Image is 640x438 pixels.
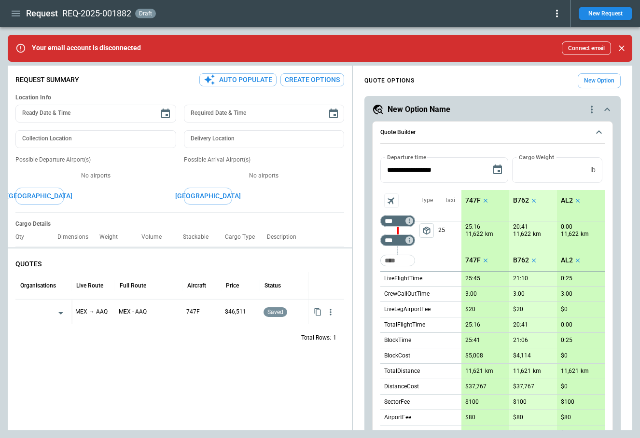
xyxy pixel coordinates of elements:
[422,226,431,235] span: package_2
[364,79,415,83] h4: QUOTE OPTIONS
[513,352,531,359] p: $4,114
[20,282,56,289] div: Organisations
[15,220,344,228] h6: Cargo Details
[225,233,263,241] p: Cargo Type
[384,383,419,391] p: DistanceCost
[15,188,64,205] button: [GEOGRAPHIC_DATA]
[561,306,568,313] p: $0
[265,309,285,315] span: saved
[533,367,541,375] p: km
[26,8,58,19] h1: Request
[465,429,479,437] p: $800
[615,41,628,55] button: Close
[372,104,613,115] button: New Option Namequote-option-actions
[264,282,281,289] div: Status
[184,156,345,164] p: Possible Arrival Airport(s)
[513,398,527,406] p: $100
[384,336,411,344] p: BlockTime
[562,41,611,55] button: Connect email
[380,122,605,144] button: Quote Builder
[581,230,589,238] p: km
[465,306,475,313] p: $20
[384,305,431,314] p: LiveLegAirportFee
[419,223,434,238] button: left aligned
[384,193,399,208] span: Aircraft selection
[561,383,568,390] p: $0
[76,282,103,289] div: Live Route
[380,255,415,266] div: Too short
[513,230,531,238] p: 11,622
[15,94,344,101] h6: Location Info
[384,321,425,329] p: TotalFlightTime
[438,221,461,240] p: 25
[561,290,572,298] p: 3:00
[15,156,176,164] p: Possible Departure Airport(s)
[561,352,568,359] p: $0
[513,337,528,344] p: 21:06
[561,230,579,238] p: 11,622
[15,76,79,84] p: Request Summary
[465,230,483,238] p: 11,622
[465,223,480,231] p: 25:16
[225,308,256,316] p: $46,511
[384,274,422,283] p: LiveFlightTime
[226,282,239,289] div: Price
[561,398,574,406] p: $100
[15,233,32,241] p: Qty
[141,233,169,241] p: Volume
[301,334,331,342] p: Total Rows:
[485,367,493,375] p: km
[32,44,141,52] p: Your email account is disconnected
[99,233,125,241] p: Weight
[380,234,415,246] div: Too short
[387,153,427,161] label: Departure time
[586,104,598,115] div: quote-option-actions
[561,223,572,231] p: 0:00
[488,160,507,179] button: Choose date, selected date is Oct 3, 2025
[420,196,433,205] p: Type
[578,73,621,88] button: New Option
[184,172,345,180] p: No airports
[75,308,111,316] p: MEX → AAQ
[561,321,572,328] p: 0:00
[513,306,523,313] p: $20
[119,308,179,316] p: MEX - AAQ
[513,383,534,390] p: $37,767
[380,215,415,227] div: Too short
[199,73,277,86] button: Auto Populate
[384,398,410,406] p: SectorFee
[465,290,477,298] p: 3:00
[561,275,572,282] p: 0:25
[186,308,217,316] p: 747F
[513,275,528,282] p: 21:10
[384,429,403,437] p: TripFee
[513,223,528,231] p: 20:41
[579,7,632,20] button: New Request
[581,367,589,375] p: km
[15,172,176,180] p: No airports
[590,166,596,174] p: lb
[57,233,96,241] p: Dimensions
[445,196,455,205] p: Taxi
[384,352,410,360] p: BlockCost
[15,260,344,268] p: QUOTES
[183,233,216,241] p: Stackable
[384,367,420,375] p: TotalDistance
[156,104,175,123] button: Choose date
[561,196,573,205] p: AL2
[465,368,483,375] p: 11,621
[519,153,554,161] label: Cargo Weight
[615,38,628,59] div: dismiss
[533,230,541,238] p: km
[120,282,146,289] div: Full Route
[324,104,343,123] button: Choose date
[280,73,344,86] button: Create Options
[380,129,416,136] h6: Quote Builder
[465,383,487,390] p: $37,767
[465,256,481,264] p: 747F
[513,414,523,421] p: $80
[384,413,411,422] p: AirportFee
[561,414,571,421] p: $80
[513,290,525,298] p: 3:00
[513,429,527,437] p: $800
